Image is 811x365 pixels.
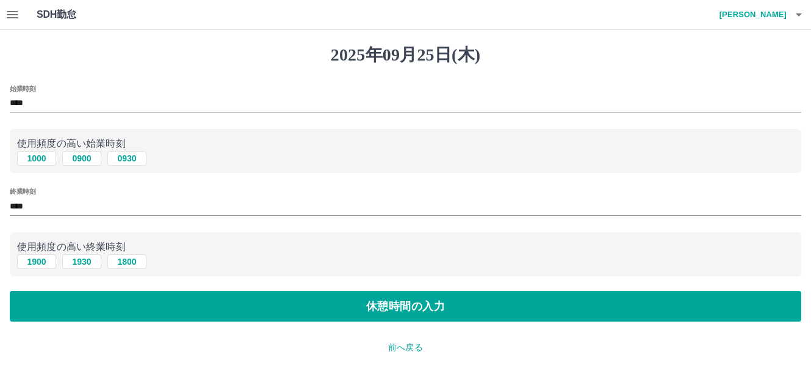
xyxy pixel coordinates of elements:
[62,254,101,269] button: 1930
[17,136,794,151] p: 使用頻度の高い始業時刻
[107,151,146,166] button: 0930
[17,254,56,269] button: 1900
[17,240,794,254] p: 使用頻度の高い終業時刻
[107,254,146,269] button: 1800
[10,45,801,65] h1: 2025年09月25日(木)
[10,84,35,93] label: 始業時刻
[10,187,35,196] label: 終業時刻
[10,291,801,322] button: 休憩時間の入力
[62,151,101,166] button: 0900
[10,341,801,354] p: 前へ戻る
[17,151,56,166] button: 1000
